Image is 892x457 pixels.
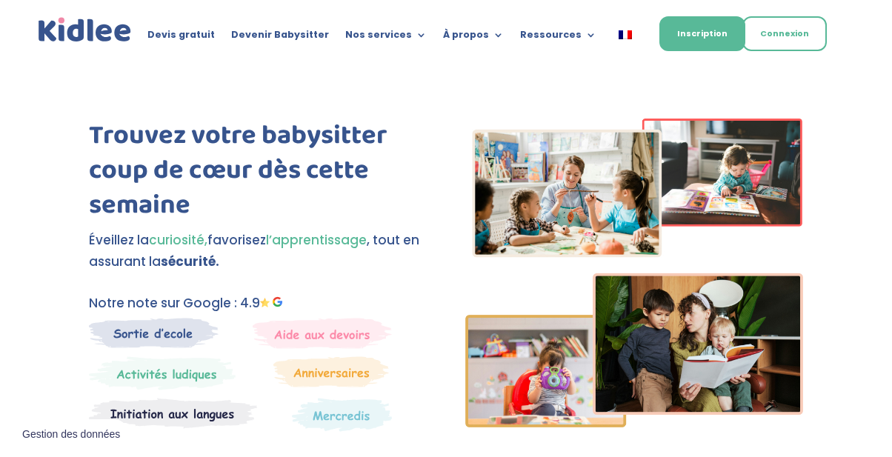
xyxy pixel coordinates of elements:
img: Mercredi [89,356,236,390]
span: Gestion des données [22,428,120,441]
img: Anniversaire [273,356,389,387]
p: Éveillez la favorisez , tout en assurant la [89,230,426,273]
a: Nos services [345,30,427,46]
img: Thematique [292,398,392,432]
a: Devis gratuit [147,30,215,46]
img: Atelier thematique [89,398,257,429]
strong: sécurité. [161,253,219,270]
a: À propos [443,30,504,46]
img: Imgs-2 [465,119,802,427]
a: Devenir Babysitter [231,30,329,46]
button: Gestion des données [13,419,129,450]
img: Sortie decole [89,318,219,348]
img: weekends [253,318,392,349]
a: Kidlee Logo [36,15,134,45]
a: Ressources [520,30,596,46]
p: Notre note sur Google : 4.9 [89,293,426,314]
img: logo_kidlee_bleu [36,15,134,45]
img: Français [619,30,632,39]
a: Inscription [659,16,745,51]
span: curiosité, [149,231,207,249]
a: Connexion [742,16,827,51]
h1: Trouvez votre babysitter coup de cœur dès cette semaine [89,119,426,230]
span: l’apprentissage [266,231,367,249]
